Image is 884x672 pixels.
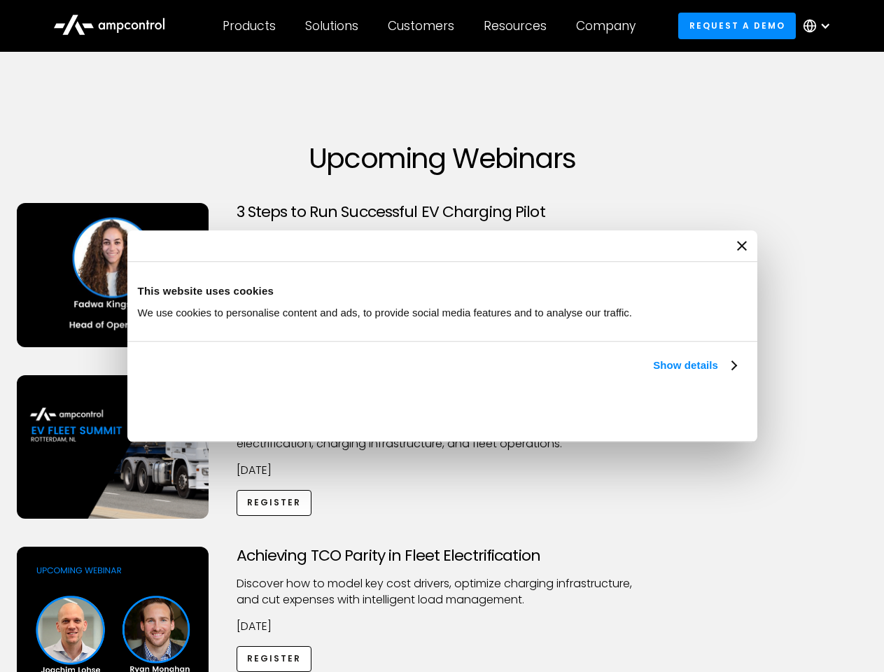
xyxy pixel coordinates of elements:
[576,18,636,34] div: Company
[223,18,276,34] div: Products
[388,18,454,34] div: Customers
[138,283,747,300] div: This website uses cookies
[653,357,736,374] a: Show details
[237,576,648,608] p: Discover how to model key cost drivers, optimize charging infrastructure, and cut expenses with i...
[237,463,648,478] p: [DATE]
[237,646,312,672] a: Register
[17,141,868,175] h1: Upcoming Webinars
[484,18,547,34] div: Resources
[540,390,741,430] button: Okay
[237,547,648,565] h3: Achieving TCO Parity in Fleet Electrification
[237,203,648,221] h3: 3 Steps to Run Successful EV Charging Pilot
[237,619,648,634] p: [DATE]
[678,13,796,38] a: Request a demo
[237,490,312,516] a: Register
[138,307,633,318] span: We use cookies to personalise content and ads, to provide social media features and to analyse ou...
[305,18,358,34] div: Solutions
[737,241,747,251] button: Close banner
